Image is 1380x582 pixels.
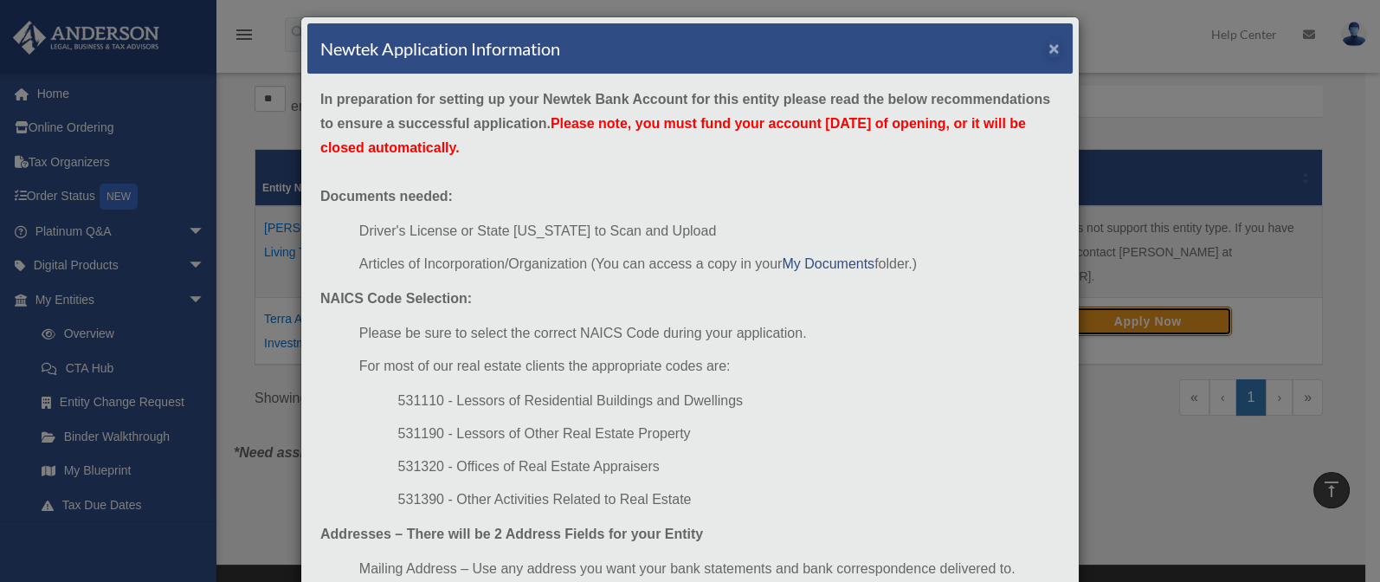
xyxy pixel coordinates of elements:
[320,291,472,306] strong: NAICS Code Selection:
[320,36,560,61] h4: Newtek Application Information
[359,321,1060,346] li: Please be sure to select the correct NAICS Code during your application.
[398,389,1060,413] li: 531110 - Lessors of Residential Buildings and Dwellings
[398,422,1060,446] li: 531190 - Lessors of Other Real Estate Property
[782,256,874,271] a: My Documents
[1048,39,1060,57] button: ×
[359,219,1060,243] li: Driver's License or State [US_STATE] to Scan and Upload
[359,557,1060,581] li: Mailing Address – Use any address you want your bank statements and bank correspondence delivered...
[320,92,1050,155] strong: In preparation for setting up your Newtek Bank Account for this entity please read the below reco...
[359,252,1060,276] li: Articles of Incorporation/Organization (You can access a copy in your folder.)
[320,189,453,204] strong: Documents needed:
[398,488,1060,512] li: 531390 - Other Activities Related to Real Estate
[320,116,1026,155] span: Please note, you must fund your account [DATE] of opening, or it will be closed automatically.
[320,527,703,541] strong: Addresses – There will be 2 Address Fields for your Entity
[398,455,1060,479] li: 531320 - Offices of Real Estate Appraisers
[359,354,1060,378] li: For most of our real estate clients the appropriate codes are:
